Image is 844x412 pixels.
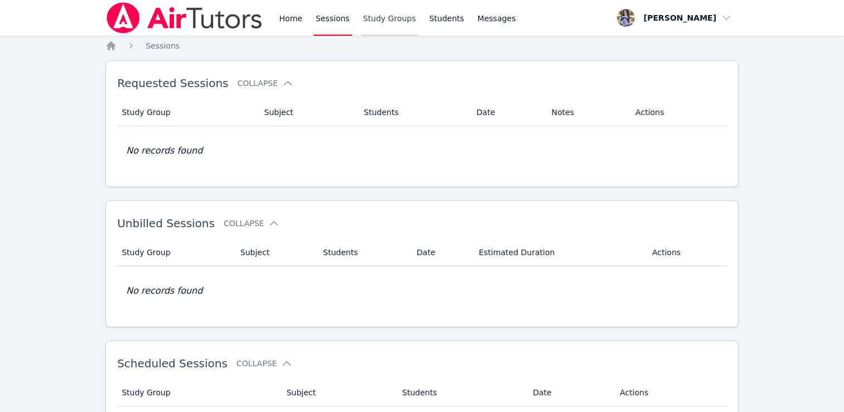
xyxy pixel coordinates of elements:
th: Notes [544,99,629,126]
th: Subject [280,379,396,406]
td: No records found [117,126,727,175]
th: Actions [629,99,727,126]
button: Collapse [224,218,279,229]
th: Subject [258,99,358,126]
th: Date [470,99,544,126]
th: Students [357,99,470,126]
th: Study Group [117,239,234,266]
a: Sessions [146,40,180,51]
th: Students [316,239,410,266]
th: Estimated Duration [472,239,645,266]
button: Collapse [237,78,293,89]
span: Messages [478,13,516,24]
th: Actions [613,379,727,406]
nav: Breadcrumb [105,40,739,51]
th: Actions [645,239,727,266]
th: Study Group [117,99,257,126]
span: Scheduled Sessions [117,357,228,370]
span: Sessions [146,41,180,50]
span: Unbilled Sessions [117,217,215,230]
button: Collapse [237,358,292,369]
th: Students [396,379,526,406]
th: Date [410,239,472,266]
td: No records found [117,266,727,315]
img: Air Tutors [105,2,263,33]
span: Requested Sessions [117,76,228,90]
th: Study Group [117,379,280,406]
th: Subject [234,239,316,266]
th: Date [526,379,613,406]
